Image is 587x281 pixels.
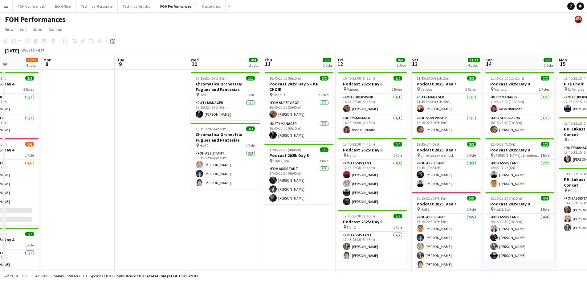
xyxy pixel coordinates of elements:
[5,48,19,54] div: [DATE]
[338,219,407,225] h3: Podcast 2025: Day 6
[323,58,331,62] span: 5/5
[3,273,29,279] button: Budgeted
[273,159,289,163] span: Hall 2, Stp
[25,142,34,147] span: 4/6
[25,76,34,81] span: 2/2
[196,76,228,81] span: 17:15-22:45 (5h30m)
[421,87,432,92] span: Various
[412,94,481,115] app-card-role: Duty Manager1/111:45-23:00 (11h15m)[PERSON_NAME]
[200,143,209,148] span: Hall 1
[264,57,272,63] span: Thu
[393,142,402,147] span: 4/4
[485,160,554,190] app-card-role: FOH Assistant2/212:45-17:45 (5h)[PERSON_NAME][PERSON_NAME]
[397,63,406,68] div: 3 Jobs
[269,76,301,81] span: 16:45-23:00 (6h15m)
[338,81,407,87] h3: Podcast 2025: Day 6
[417,76,450,81] span: 11:45-23:00 (11h15m)
[412,115,481,136] app-card-role: FOH Supervisor1/115:15-22:30 (7h15m)[PERSON_NAME]
[412,57,418,63] span: Sat
[191,123,260,189] app-job-card: 18:15-22:45 (4h30m)3/3Chromatica Orchestra: Fugues and Fantasias Hall 11 RoleFOH Assistant3/318:1...
[26,58,38,62] span: 10/12
[467,142,476,147] span: 2/2
[191,72,260,120] app-job-card: 17:15-22:45 (5h30m)1/1Chromatica Orchestra: Fugues and Fantasias Hall 11 RoleDuty Manager1/117:15...
[46,25,65,33] a: Comms
[412,214,481,271] app-card-role: FOH Assistant5/515:15-22:30 (7h15m)[PERSON_NAME][PERSON_NAME][PERSON_NAME][PERSON_NAME][PERSON_NAME]
[263,60,272,68] span: 11
[343,76,375,81] span: 16:45-23:00 (6h15m)
[25,153,34,158] span: 1 Role
[48,27,62,32] span: Comms
[246,76,255,81] span: 1/1
[338,72,407,136] div: 16:45-23:00 (6h15m)2/2Podcast 2025: Day 6 Various2 RolesFOH Supervisor1/116:45-22:30 (5h45m)[PERS...
[540,207,549,212] span: 1 Role
[347,153,356,158] span: Hall 1
[337,60,343,68] span: 12
[117,57,124,63] span: Tue
[26,63,38,68] div: 4 Jobs
[412,138,481,190] app-job-card: 12:45-17:45 (5h)2/2Podcast 2025: Day 7 Limehouse / Wenlock1 RoleFOH Assistant2/212:45-17:45 (5h)[...
[264,144,333,204] app-job-card: 17:45-22:30 (4h45m)3/3Podcast 2025: Day 5 Hall 2, Stp1 RoleFOH Assistant3/317:45-22:30 (4h45m)[PE...
[264,120,333,141] app-card-role: Duty Manager1/116:45-23:00 (6h15m)[PERSON_NAME]
[338,160,407,208] app-card-role: FOH Assistant4/417:45-22:30 (4h45m)[PERSON_NAME][PERSON_NAME][PERSON_NAME][PERSON_NAME]
[191,57,199,63] span: Wed
[396,58,405,62] span: 8/8
[17,25,29,33] a: Edit
[13,0,50,12] button: FOH Conferences
[541,142,549,147] span: 2/2
[200,93,209,97] span: Hall 1
[485,201,554,207] h3: Podcast 2025: Day 8
[485,192,554,262] div: 15:15-22:30 (7h15m)4/4Podcast 2025: Day 8 Hall 1, Stp1 RoleFOH Assistant4/415:15-22:30 (7h15m)[PE...
[246,126,255,131] span: 3/3
[343,214,375,218] span: 17:45-23:30 (5h45m)
[338,138,407,208] app-job-card: 17:45-22:30 (4h45m)4/4Podcast 2025: Day 6 Hall 11 RoleFOH Assistant4/417:45-22:30 (4h45m)[PERSON_...
[20,48,36,53] span: Week 36
[412,147,481,153] h3: Podcast 2025: Day 7
[485,81,554,87] h3: Podcast 2025: Day 8
[465,87,476,92] span: 2 Roles
[76,0,118,12] button: Technical Corporate
[485,214,554,262] app-card-role: FOH Assistant4/415:15-22:30 (7h15m)[PERSON_NAME][PERSON_NAME][PERSON_NAME][PERSON_NAME]
[264,81,333,92] h3: Podcast 2025: Day 5 + KP CHOIR
[541,196,549,200] span: 4/4
[269,147,301,152] span: 17:45-22:30 (4h45m)
[264,165,333,204] app-card-role: FOH Assistant3/317:45-22:30 (4h45m)[PERSON_NAME][PERSON_NAME][PERSON_NAME]
[412,192,481,271] div: 15:15-22:30 (7h15m)5/5Podcast 2025: Day 7 Hall 11 RoleFOH Assistant5/515:15-22:30 (7h15m)[PERSON_...
[264,72,333,141] app-job-card: 16:45-23:00 (6h15m)2/2Podcast 2025: Day 5 + KP CHOIR Various2 RolesFOH Supervisor1/116:45-22:30 (...
[50,0,76,12] button: Box Office
[544,58,552,62] span: 8/8
[5,27,14,32] span: View
[34,274,49,278] span: All jobs
[539,87,549,92] span: 2 Roles
[559,57,567,63] span: Mon
[541,76,549,81] span: 2/2
[485,72,554,136] app-job-card: 11:45-23:00 (11h15m)2/2Podcast 2025: Day 8 Various2 RolesDuty Manager1/111:45-23:00 (11h15m)Rasa ...
[393,153,402,158] span: 1 Role
[494,207,510,212] span: Hall 1, Stp
[393,214,402,218] span: 2/2
[494,153,540,158] span: [PERSON_NAME] / Limehouse / Wenlock + STP
[490,142,515,147] span: 12:45-17:45 (5h)
[412,81,481,87] h3: Podcast 2025: Day 7
[485,57,493,63] span: Sun
[412,201,481,207] h3: Podcast 2025: Day 7
[485,115,554,136] app-card-role: FOH Supervisor1/115:15-22:30 (7h15m)[PERSON_NAME]
[568,138,577,142] span: Hall 1
[568,188,577,193] span: Hall 1
[347,87,359,92] span: Various
[320,159,328,163] span: 1 Role
[191,132,260,143] h3: Chromatica Orchestra: Fugues and Fantasias
[575,16,582,23] app-user-avatar: PERM Chris Nye
[273,93,285,97] span: Various
[343,142,375,147] span: 17:45-22:30 (4h45m)
[10,274,28,278] span: Budgeted
[544,63,553,68] div: 3 Jobs
[320,76,328,81] span: 2/2
[191,99,260,120] app-card-role: Duty Manager1/117:15-22:45 (5h30m)[PERSON_NAME]
[485,147,554,153] h3: Podcast 2025: Day 8
[155,0,197,12] button: FOH Performances
[191,81,260,92] h3: Chromatica Orchestra: Fugues and Fantasias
